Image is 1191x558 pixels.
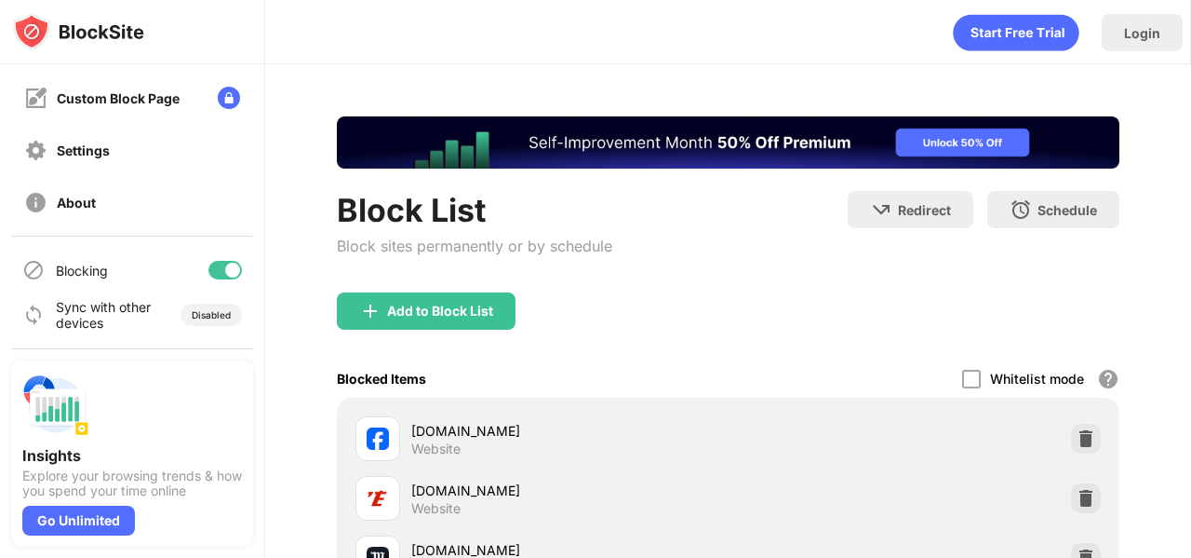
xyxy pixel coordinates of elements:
[1037,202,1097,218] div: Schedule
[56,299,152,331] div: Sync with other devices
[22,372,89,439] img: push-insights.svg
[898,202,951,218] div: Redirect
[13,13,144,50] img: logo-blocksite.svg
[411,481,729,500] div: [DOMAIN_NAME]
[990,371,1084,387] div: Whitelist mode
[22,259,45,281] img: blocking-icon.svg
[57,143,110,158] div: Settings
[367,428,389,450] img: favicons
[337,237,612,255] div: Block sites permanently or by schedule
[192,309,231,320] div: Disabled
[57,90,180,106] div: Custom Block Page
[24,139,47,162] img: settings-off.svg
[953,14,1079,51] div: animation
[411,421,729,441] div: [DOMAIN_NAME]
[387,304,493,319] div: Add to Block List
[337,116,1119,169] iframe: Banner
[24,191,47,214] img: about-off.svg
[337,191,612,229] div: Block List
[218,87,240,109] img: lock-menu.svg
[22,446,242,465] div: Insights
[367,487,389,510] img: favicons
[56,263,108,279] div: Blocking
[22,469,242,498] div: Explore your browsing trends & how you spend your time online
[411,500,461,517] div: Website
[24,87,47,110] img: customize-block-page-off.svg
[22,506,135,536] div: Go Unlimited
[411,441,461,457] div: Website
[337,371,426,387] div: Blocked Items
[22,304,45,326] img: sync-icon.svg
[1124,25,1160,41] div: Login
[57,195,96,211] div: About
